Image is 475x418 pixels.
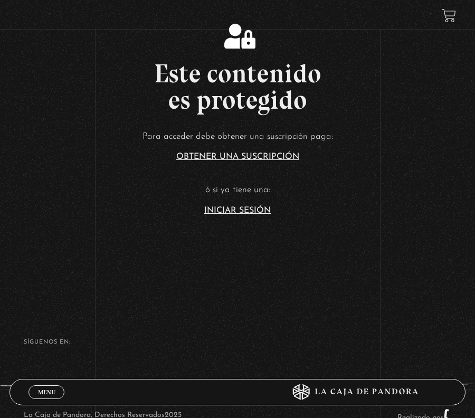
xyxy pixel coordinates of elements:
a: Obtener una suscripción [176,153,299,161]
a: Iniciar Sesión [204,206,271,215]
span: Menu [38,389,55,395]
h4: SÍguenos en: [24,339,451,345]
span: Cerrar [34,398,59,405]
a: View your shopping cart [442,8,456,23]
